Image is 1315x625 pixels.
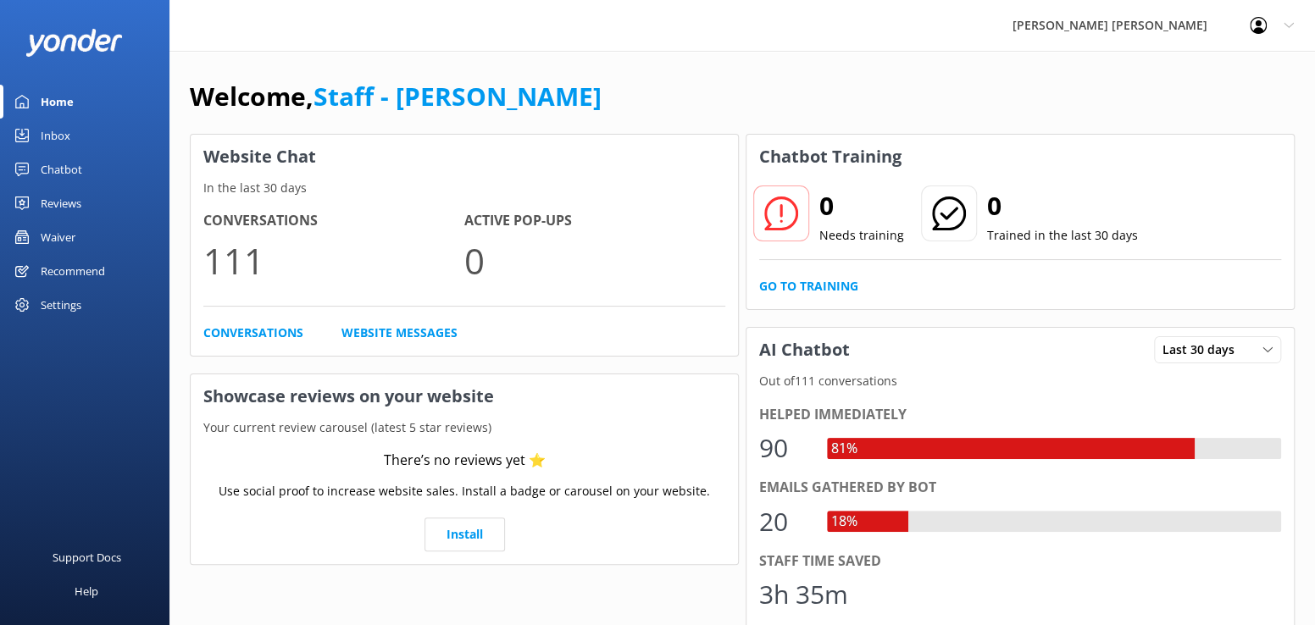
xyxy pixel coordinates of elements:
div: Chatbot [41,152,82,186]
h3: Showcase reviews on your website [191,374,738,418]
h2: 0 [987,185,1138,226]
div: Help [75,574,98,608]
div: Waiver [41,220,75,254]
p: 111 [203,232,464,289]
div: There’s no reviews yet ⭐ [384,450,546,472]
span: Last 30 days [1162,340,1245,359]
p: In the last 30 days [191,179,738,197]
div: 20 [759,501,810,542]
p: Trained in the last 30 days [987,226,1138,245]
div: 18% [827,511,862,533]
h2: 0 [819,185,904,226]
div: Staff time saved [759,550,1281,572]
a: Staff - [PERSON_NAME] [313,79,602,113]
h4: Conversations [203,210,464,232]
div: Reviews [41,186,81,220]
div: Helped immediately [759,404,1281,426]
h3: Website Chat [191,135,738,179]
img: yonder-white-logo.png [25,29,123,57]
a: Go to Training [759,277,858,296]
p: Use social proof to increase website sales. Install a badge or carousel on your website. [219,482,710,501]
a: Conversations [203,324,303,342]
h1: Welcome, [190,76,602,117]
div: Home [41,85,74,119]
div: 90 [759,428,810,468]
h4: Active Pop-ups [464,210,725,232]
div: Inbox [41,119,70,152]
p: Your current review carousel (latest 5 star reviews) [191,418,738,437]
div: Support Docs [53,540,121,574]
a: Website Messages [341,324,458,342]
div: 3h 35m [759,574,848,615]
div: 81% [827,438,862,460]
p: Needs training [819,226,904,245]
p: 0 [464,232,725,289]
a: Install [424,517,505,551]
h3: Chatbot Training [746,135,914,179]
p: Out of 111 conversations [746,372,1294,390]
div: Recommend [41,254,105,288]
div: Settings [41,288,81,322]
h3: AI Chatbot [746,328,863,372]
div: Emails gathered by bot [759,477,1281,499]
